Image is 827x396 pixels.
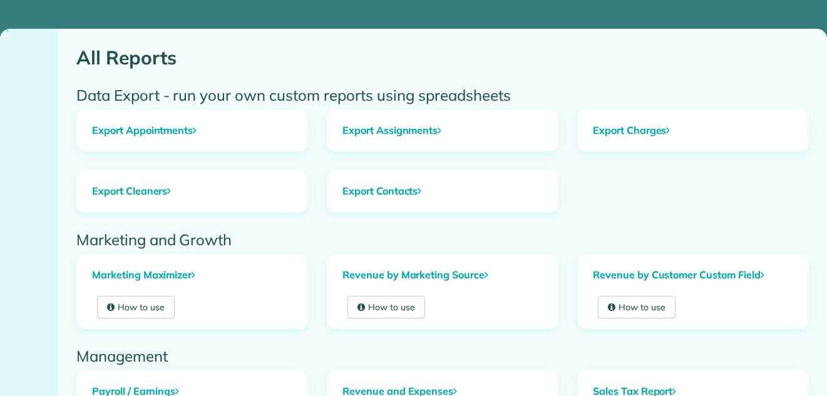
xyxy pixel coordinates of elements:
a: Revenue by Customer Custom Field [578,255,808,296]
a: Export Appointments [77,110,307,151]
a: Export Cleaners [77,171,307,212]
a: Export Assignments [327,110,558,151]
h2: Management [76,348,809,364]
a: Export Contacts [327,171,558,212]
h2: Data Export - run your own custom reports using spreadsheets [76,87,809,103]
h2: Marketing and Growth [76,231,809,248]
a: How to use [97,296,175,318]
a: Revenue by Marketing Source [327,255,558,296]
a: How to use [347,296,425,318]
a: Marketing Maximizer [77,255,307,296]
a: Export Charges [578,110,808,151]
a: How to use [598,296,675,318]
h1: All Reports [76,48,809,68]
